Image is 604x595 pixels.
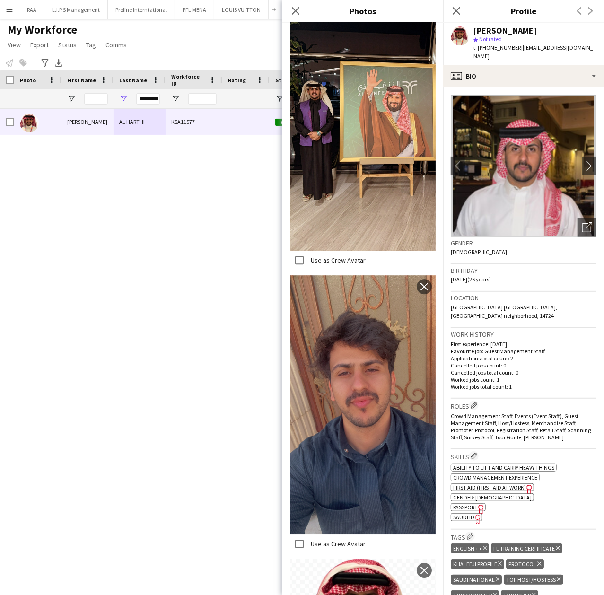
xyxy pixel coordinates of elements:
[451,383,596,390] p: Worked jobs total count: 1
[491,543,562,553] div: FL Training Certificate
[20,114,39,132] img: KHALID AL HARTHI
[451,401,596,411] h3: Roles
[451,348,596,355] p: Favourite job: Guest Management Staff
[26,39,53,51] a: Export
[53,57,64,69] app-action-btn: Export XLSX
[451,369,596,376] p: Cancelled jobs total count: 0
[228,77,246,84] span: Rating
[114,109,166,135] div: AL HARTHI
[275,95,284,103] button: Open Filter Menu
[453,474,537,481] span: Crowd management experience
[309,256,366,264] label: Use as Crew Avatar
[451,412,591,441] span: Crowd Management Staff, Events (Event Staff), Guest Management Staff, Host/Hostess, Merchandise S...
[67,77,96,84] span: First Name
[473,44,593,60] span: | [EMAIL_ADDRESS][DOMAIN_NAME]
[86,41,96,49] span: Tag
[578,218,596,237] div: Open photos pop-in
[105,41,127,49] span: Comms
[290,275,436,534] img: Crew photo 990297
[453,514,474,521] span: SAUDI ID
[504,575,563,585] div: TOP HOST/HOSTESS
[443,5,604,17] h3: Profile
[214,0,269,19] button: LOUIS VUITTON
[108,0,175,19] button: Proline Interntational
[282,5,443,17] h3: Photos
[451,376,596,383] p: Worked jobs count: 1
[119,95,128,103] button: Open Filter Menu
[451,543,489,553] div: ENGLISH ++
[309,540,366,548] label: Use as Crew Avatar
[451,559,504,569] div: KHALEEJI PROFILE
[44,0,108,19] button: L.I.P.S Management
[453,484,526,491] span: First Aid (First Aid At Work)
[451,239,596,247] h3: Gender
[136,93,160,105] input: Last Name Filter Input
[84,93,108,105] input: First Name Filter Input
[102,39,131,51] a: Comms
[451,248,507,255] span: [DEMOGRAPHIC_DATA]
[451,95,596,237] img: Crew avatar or photo
[8,23,77,37] span: My Workforce
[188,93,217,105] input: Workforce ID Filter Input
[443,65,604,87] div: Bio
[171,95,180,103] button: Open Filter Menu
[82,39,100,51] a: Tag
[451,330,596,339] h3: Work history
[473,44,523,51] span: t. [PHONE_NUMBER]
[20,77,36,84] span: Photo
[473,26,537,35] div: [PERSON_NAME]
[506,559,543,569] div: PROTOCOL
[451,451,596,461] h3: Skills
[4,39,25,51] a: View
[453,504,478,511] span: Passport
[58,41,77,49] span: Status
[451,575,502,585] div: SAUDI NATIONAL
[275,119,305,126] span: Active
[453,464,554,471] span: Ability to lift and carry heavy things
[451,532,596,542] h3: Tags
[61,109,114,135] div: [PERSON_NAME]
[479,35,502,43] span: Not rated
[451,266,596,275] h3: Birthday
[166,109,222,135] div: KSA11577
[451,355,596,362] p: Applications total count: 2
[175,0,214,19] button: PFL MENA
[451,341,596,348] p: First experience: [DATE]
[451,294,596,302] h3: Location
[19,0,44,19] button: RAA
[30,41,49,49] span: Export
[453,494,532,501] span: Gender: [DEMOGRAPHIC_DATA]
[451,362,596,369] p: Cancelled jobs count: 0
[119,77,147,84] span: Last Name
[451,304,557,319] span: [GEOGRAPHIC_DATA] [GEOGRAPHIC_DATA], [GEOGRAPHIC_DATA] neighborhood, 14724
[171,73,205,87] span: Workforce ID
[67,95,76,103] button: Open Filter Menu
[451,276,491,283] span: [DATE] (26 years)
[39,57,51,69] app-action-btn: Advanced filters
[275,77,294,84] span: Status
[8,41,21,49] span: View
[54,39,80,51] a: Status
